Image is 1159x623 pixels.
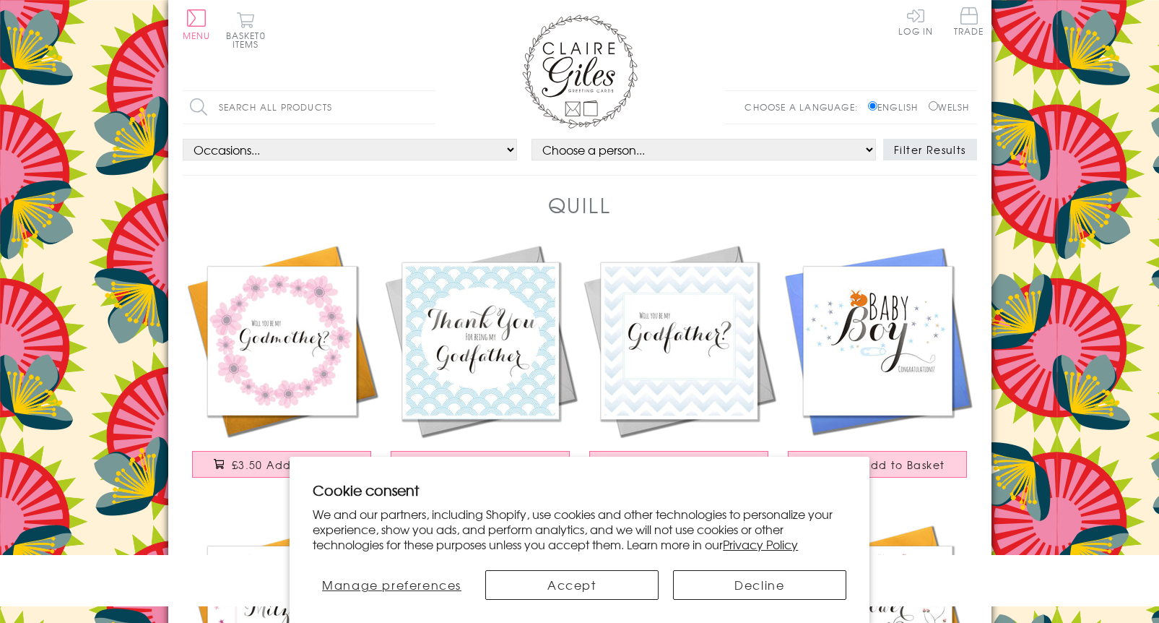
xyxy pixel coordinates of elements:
input: English [868,101,877,111]
p: Choose a language: [745,100,865,113]
input: Search all products [183,91,435,124]
img: Religious Occassions Card, Pink Flowers, Will you be my Godmother? [183,241,381,440]
button: Decline [673,570,846,600]
input: Welsh [929,101,938,111]
button: Menu [183,9,211,40]
img: Religious Occassions Card, Blue Stripes, Will you be my Godfather? [580,241,778,440]
span: Manage preferences [322,576,461,593]
input: Search [421,91,435,124]
span: £3.50 Add to Basket [828,457,945,472]
h2: Cookie consent [313,480,846,500]
button: £3.50 Add to Basket [788,451,967,478]
a: Trade [954,7,984,38]
button: £3.50 Add to Basket [391,451,570,478]
p: We and our partners, including Shopify, use cookies and other technologies to personalize your ex... [313,507,846,551]
label: Welsh [929,100,970,113]
span: Trade [954,7,984,35]
a: Religious Occassions Card, Blue Circles, Thank You for being my Godfather £3.50 Add to Basket [381,241,580,492]
a: Log In [898,7,933,35]
button: Manage preferences [313,570,471,600]
label: English [868,100,925,113]
a: Baby Card, Sleeping Fox, Baby Boy Congratulations £3.50 Add to Basket [778,241,977,492]
img: Religious Occassions Card, Blue Circles, Thank You for being my Godfather [381,241,580,440]
a: Religious Occassions Card, Blue Stripes, Will you be my Godfather? £3.50 Add to Basket [580,241,778,492]
span: £3.50 Add to Basket [232,457,350,472]
button: Basket0 items [226,12,266,48]
span: Menu [183,29,211,42]
a: Religious Occassions Card, Pink Flowers, Will you be my Godmother? £3.50 Add to Basket [183,241,381,492]
button: £3.50 Add to Basket [589,451,768,478]
button: £3.50 Add to Basket [192,451,371,478]
a: Privacy Policy [723,536,798,553]
img: Baby Card, Sleeping Fox, Baby Boy Congratulations [778,241,977,440]
h1: Quill [548,190,612,220]
button: Accept [485,570,659,600]
button: Filter Results [883,139,977,160]
span: 0 items [233,29,266,51]
img: Claire Giles Greetings Cards [522,14,638,129]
